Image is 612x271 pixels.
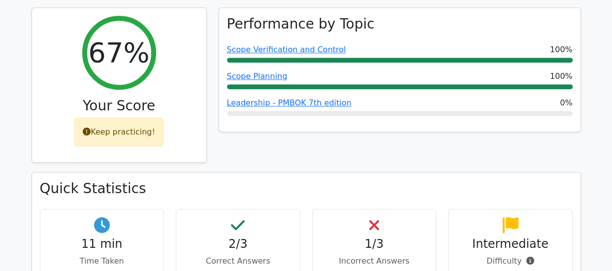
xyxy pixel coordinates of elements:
p: Correct Answers [184,255,292,267]
h4: 2/3 [184,237,292,251]
a: Leadership - PMBOK 7th edition [227,98,352,107]
span: 100% [550,44,573,56]
a: Scope Verification and Control [227,45,346,54]
p: Incorrect Answers [321,255,428,267]
span: 0% [560,97,572,109]
h4: 11 min [48,237,156,251]
div: Keep practicing! [74,118,163,146]
h2: 67% [88,36,149,69]
a: Scope Planning [227,71,288,81]
span: 100% [550,70,573,82]
h3: Quick Statistics [40,180,573,197]
h4: 1/3 [321,237,428,251]
h4: Intermediate [456,237,564,251]
p: Difficulty [456,255,564,267]
h3: Performance by Topic [227,16,375,33]
p: Time Taken [48,255,156,267]
h3: Your Score [40,98,198,114]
